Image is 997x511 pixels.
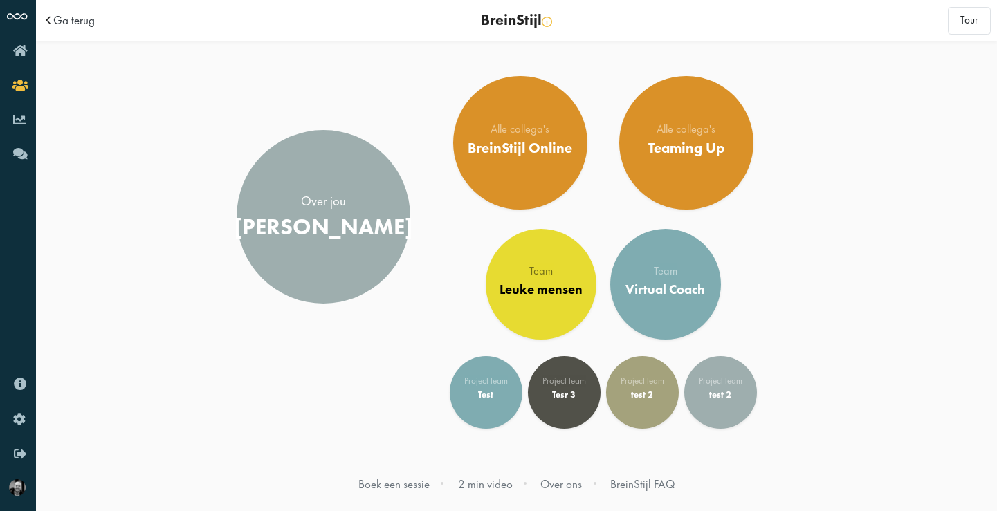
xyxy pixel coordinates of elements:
[610,476,675,492] a: BreinStijl FAQ
[468,140,572,157] div: BreinStijl Online
[614,389,671,400] div: test 2
[458,476,513,492] a: 2 min video
[948,7,991,35] button: Tour
[619,76,753,210] a: Alle collega's Teaming Up
[280,13,753,28] div: BreinStijl
[692,389,749,400] div: test 2
[234,214,413,241] div: [PERSON_NAME]
[457,376,515,385] div: Project team
[625,282,705,297] div: Virtual Coach
[540,476,582,492] a: Over ons
[500,282,583,297] div: Leuke mensen
[542,17,552,27] img: info-yellow.svg
[358,476,430,492] a: Boek een sessie
[692,376,749,385] div: Project team
[53,15,95,26] a: Ga terug
[500,266,583,277] div: Team
[486,229,596,340] a: Team Leuke mensen
[453,76,587,210] a: Alle collega's BreinStijl Online
[536,376,593,385] div: Project team
[468,124,572,135] div: Alle collega's
[610,229,721,340] a: Team Virtual Coach
[457,389,515,400] div: Test
[234,192,413,210] div: Over jou
[648,140,724,157] div: Teaming Up
[960,13,978,27] span: Tour
[648,124,724,135] div: Alle collega's
[614,376,671,385] div: Project team
[625,266,705,277] div: Team
[237,130,410,304] a: Over jou [PERSON_NAME]
[536,389,593,400] div: Tesr 3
